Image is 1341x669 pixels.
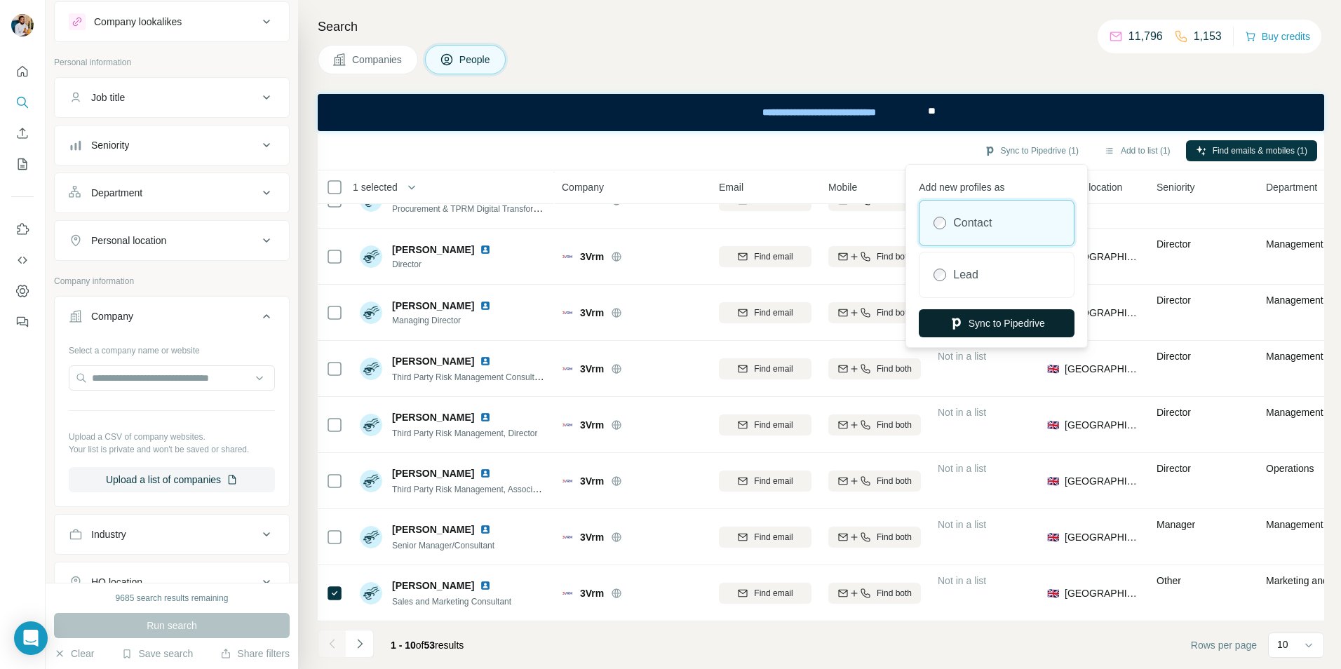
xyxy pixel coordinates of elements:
span: Operations [1266,463,1314,474]
div: Personal location [91,234,166,248]
p: Personal information [54,56,290,69]
span: [GEOGRAPHIC_DATA] [1065,306,1140,320]
button: Find both [828,414,921,435]
span: [GEOGRAPHIC_DATA] [1065,362,1140,376]
span: Find emails & mobiles (1) [1213,144,1307,157]
span: [PERSON_NAME] [392,354,474,368]
span: Senior Manager/Consultant [392,541,494,550]
span: [GEOGRAPHIC_DATA] [1065,586,1140,600]
h4: Search [318,17,1324,36]
span: Find email [754,250,793,263]
button: Industry [55,518,289,551]
span: 1 - 10 [391,640,416,651]
span: 3Vrm [580,418,604,432]
span: of [416,640,424,651]
button: Find email [719,471,811,492]
img: LinkedIn logo [480,580,491,591]
button: Seniority [55,128,289,162]
img: LinkedIn logo [480,244,491,255]
button: My lists [11,151,34,177]
label: Contact [953,215,992,231]
span: Find email [754,475,793,487]
span: Director [1157,407,1191,418]
div: Company lookalikes [94,15,182,29]
span: People [459,53,492,67]
img: Logo of 3Vrm [562,363,573,374]
button: Use Surfe on LinkedIn [11,217,34,242]
button: Search [11,90,34,115]
span: Find both [877,306,912,319]
img: LinkedIn logo [480,524,491,535]
span: Seniority [1157,180,1194,194]
button: Company [55,299,289,339]
div: Open Intercom Messenger [14,621,48,655]
span: [PERSON_NAME] [392,410,474,424]
span: Email [719,180,743,194]
button: Add to list (1) [1094,140,1180,161]
p: Company information [54,275,290,288]
button: Find email [719,527,811,548]
img: Avatar [11,14,34,36]
span: Not in a list [938,463,986,474]
span: Find both [877,475,912,487]
span: Management [1266,407,1323,418]
img: Avatar [360,414,382,436]
span: Find email [754,531,793,543]
span: Third Party Risk Management, Associate Director [392,483,576,494]
button: Find both [828,471,921,492]
span: [GEOGRAPHIC_DATA] [1065,474,1140,488]
button: Find email [719,414,811,435]
img: Avatar [360,302,382,324]
span: 3Vrm [580,530,604,544]
img: Logo of 3Vrm [562,419,573,431]
img: Avatar [360,582,382,604]
p: 11,796 [1128,28,1163,45]
span: 3Vrm [580,474,604,488]
span: Third Party Risk Management Consultant - Director [392,371,583,382]
span: [PERSON_NAME] [392,466,474,480]
span: Department [1266,180,1317,194]
span: Director [1157,238,1191,250]
span: Not in a list [938,407,986,418]
button: Find email [719,583,811,604]
div: Department [91,186,142,200]
img: Logo of 3Vrm [562,307,573,318]
p: Upload a CSV of company websites. [69,431,275,443]
span: Find email [754,363,793,375]
span: Not in a list [938,519,986,530]
button: Quick start [11,59,34,84]
img: LinkedIn logo [480,468,491,479]
span: 3Vrm [580,306,604,320]
button: Clear [54,647,94,661]
img: LinkedIn logo [480,356,491,367]
span: Company [562,180,604,194]
button: HQ location [55,565,289,599]
img: LinkedIn logo [480,412,491,423]
button: Find both [828,302,921,323]
span: Find both [877,250,912,263]
span: results [391,640,464,651]
span: Manager [1157,519,1195,530]
img: Avatar [360,526,382,548]
span: Find both [877,363,912,375]
span: [GEOGRAPHIC_DATA] [1065,250,1140,264]
span: Director [1157,463,1191,474]
div: Select a company name or website [69,339,275,357]
span: Third Party Risk Management, Director [392,428,537,438]
button: Find both [828,583,921,604]
button: Buy credits [1245,27,1310,46]
p: Add new profiles as [919,175,1074,194]
span: [GEOGRAPHIC_DATA] [1065,530,1140,544]
button: Sync to Pipedrive [919,309,1074,337]
span: 🇬🇧 [1047,362,1059,376]
div: 9685 search results remaining [116,592,229,604]
span: Managing Director [392,314,497,327]
span: Management [1266,351,1323,362]
span: 3Vrm [580,250,604,264]
span: Not in a list [938,351,986,362]
p: 10 [1277,637,1288,651]
img: Avatar [360,245,382,268]
div: Job title [91,90,125,104]
span: Rows per page [1191,638,1257,652]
